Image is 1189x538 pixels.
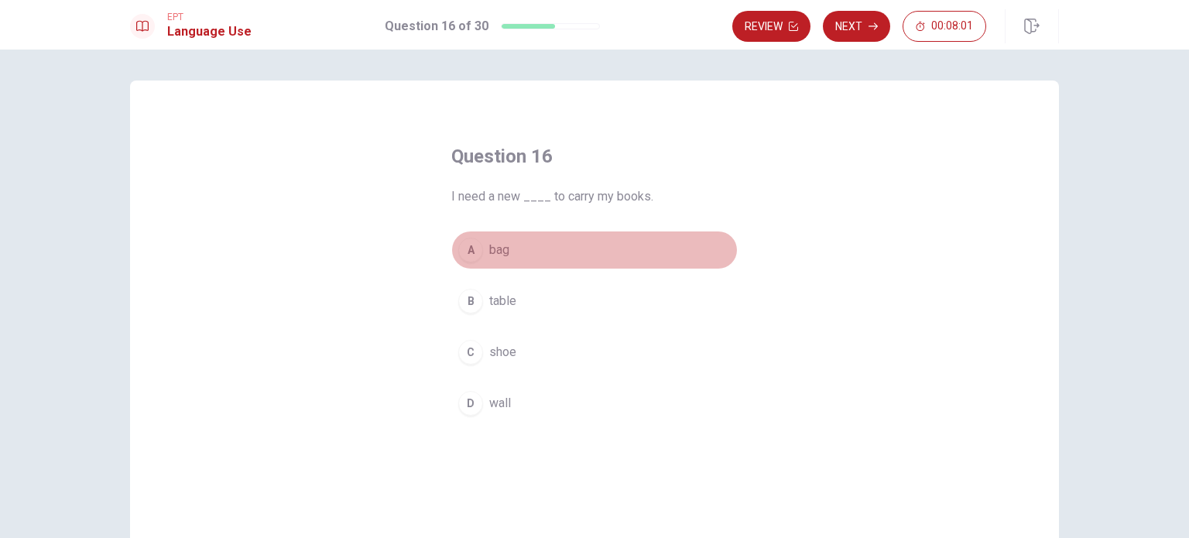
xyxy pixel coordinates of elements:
[451,144,738,169] h4: Question 16
[451,384,738,423] button: Dwall
[458,391,483,416] div: D
[732,11,810,42] button: Review
[489,241,509,259] span: bag
[385,17,488,36] h1: Question 16 of 30
[823,11,890,42] button: Next
[458,238,483,262] div: A
[167,12,252,22] span: EPT
[458,289,483,314] div: B
[931,20,973,33] span: 00:08:01
[451,231,738,269] button: Abag
[489,394,511,413] span: wall
[451,333,738,372] button: Cshoe
[458,340,483,365] div: C
[451,187,738,206] span: I need a new ____ to carry my books.
[451,282,738,320] button: Btable
[489,343,516,362] span: shoe
[167,22,252,41] h1: Language Use
[489,292,516,310] span: table
[903,11,986,42] button: 00:08:01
